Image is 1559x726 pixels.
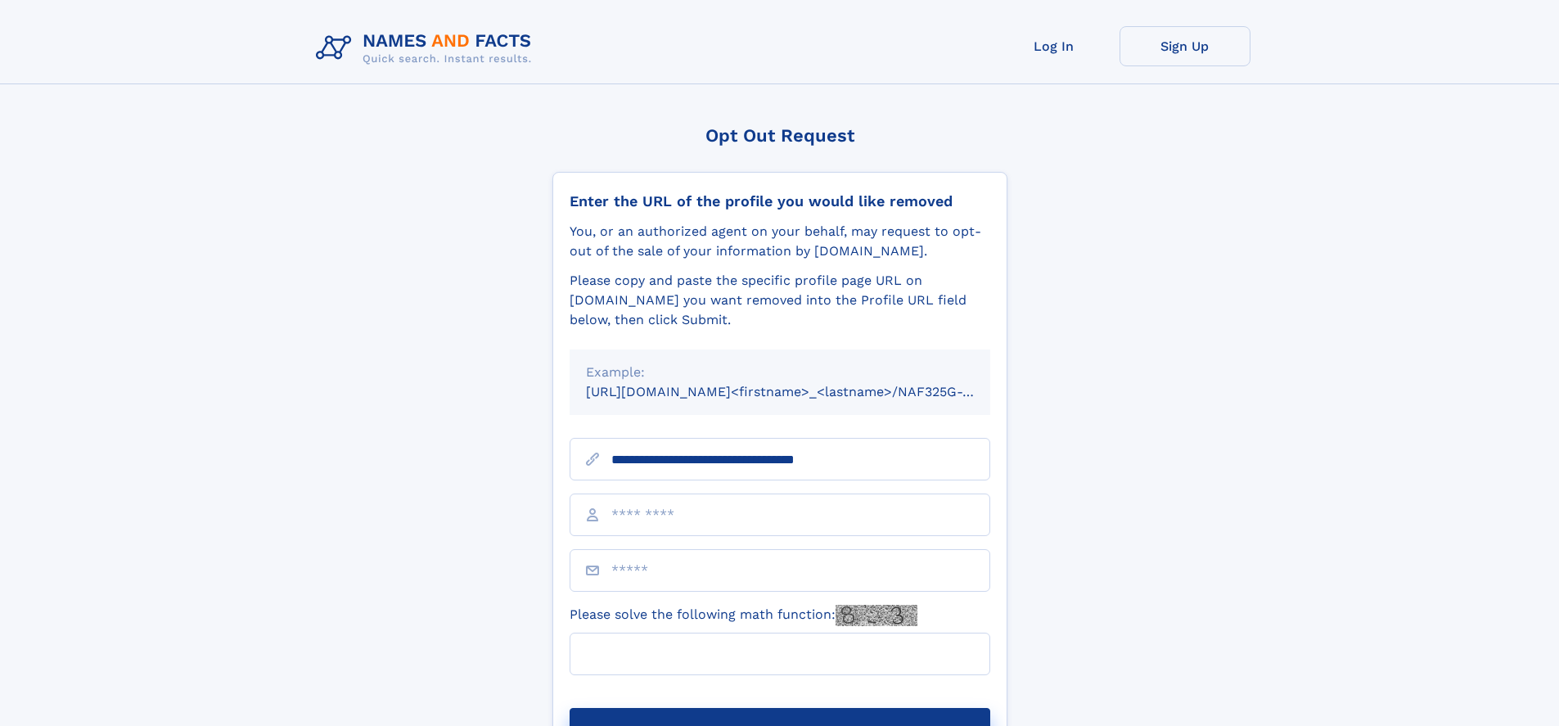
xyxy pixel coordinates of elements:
small: [URL][DOMAIN_NAME]<firstname>_<lastname>/NAF325G-xxxxxxxx [586,384,1021,399]
div: You, or an authorized agent on your behalf, may request to opt-out of the sale of your informatio... [570,222,990,261]
a: Sign Up [1120,26,1250,66]
div: Enter the URL of the profile you would like removed [570,192,990,210]
div: Please copy and paste the specific profile page URL on [DOMAIN_NAME] you want removed into the Pr... [570,271,990,330]
img: Logo Names and Facts [309,26,545,70]
a: Log In [989,26,1120,66]
div: Opt Out Request [552,125,1007,146]
label: Please solve the following math function: [570,605,917,626]
div: Example: [586,363,974,382]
